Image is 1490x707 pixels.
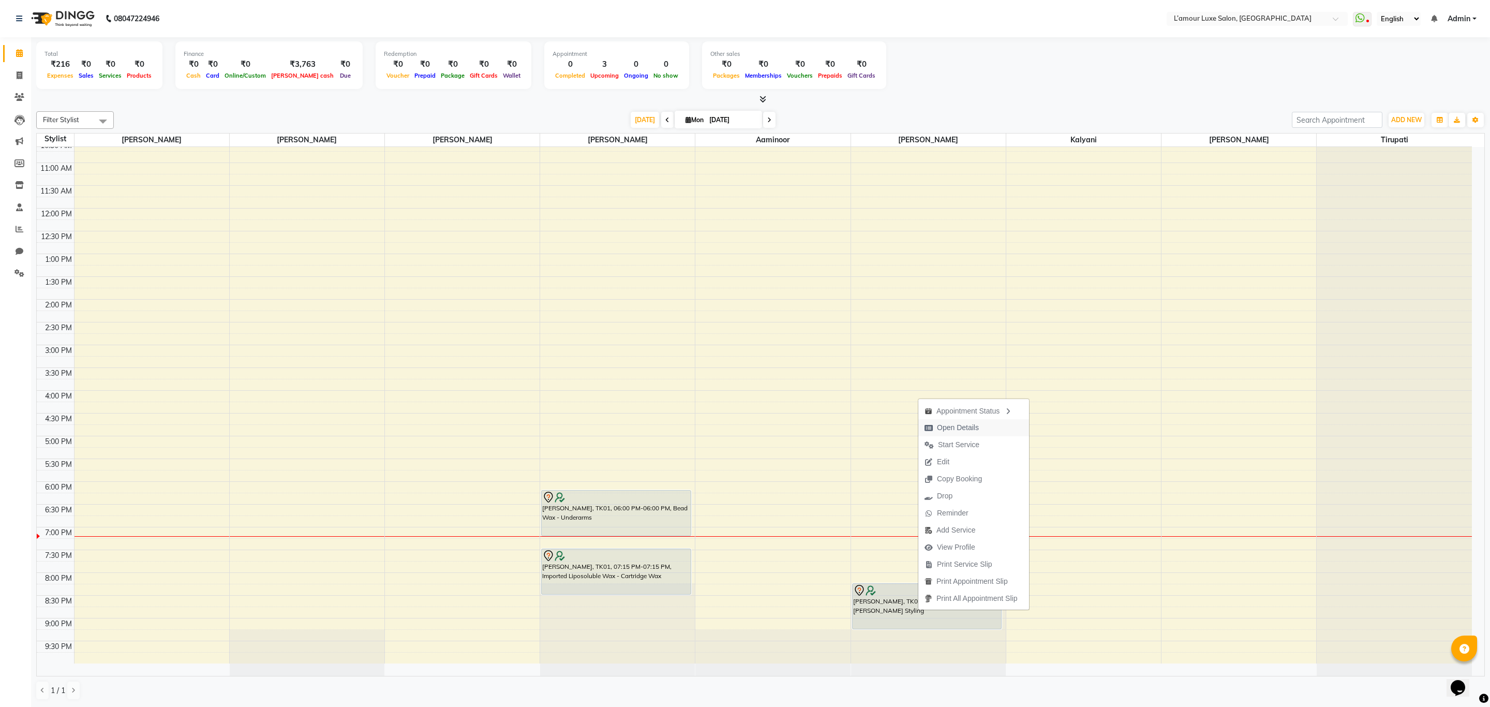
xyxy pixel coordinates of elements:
[37,134,74,144] div: Stylist
[542,549,691,594] div: [PERSON_NAME], TK01, 07:15 PM-07:15 PM, Imported Liposoluble Wax - Cartridge Wax
[43,277,74,288] div: 1:30 PM
[937,491,952,502] span: Drop
[845,58,878,70] div: ₹0
[651,58,681,70] div: 0
[43,482,74,493] div: 6:00 PM
[76,72,96,79] span: Sales
[230,134,384,146] span: [PERSON_NAME]
[184,58,203,70] div: ₹0
[710,58,742,70] div: ₹0
[385,134,540,146] span: [PERSON_NAME]
[412,72,438,79] span: Prepaid
[43,573,74,584] div: 8:00 PM
[38,163,74,174] div: 11:00 AM
[39,231,74,242] div: 12:30 PM
[937,422,979,433] span: Open Details
[1448,13,1470,24] span: Admin
[467,58,500,70] div: ₹0
[203,58,222,70] div: ₹0
[937,456,949,467] span: Edit
[43,115,79,124] span: Filter Stylist
[500,72,523,79] span: Wallet
[845,72,878,79] span: Gift Cards
[43,436,74,447] div: 5:00 PM
[553,50,681,58] div: Appointment
[1391,116,1422,124] span: ADD NEW
[936,525,975,536] span: Add Service
[621,72,651,79] span: Ongoing
[631,112,659,128] span: [DATE]
[384,50,523,58] div: Redemption
[588,58,621,70] div: 3
[43,505,74,515] div: 6:30 PM
[937,508,969,519] span: Reminder
[925,407,932,415] img: apt_status.png
[683,116,706,124] span: Mon
[553,72,588,79] span: Completed
[1317,134,1472,146] span: Tirupati
[937,559,992,570] span: Print Service Slip
[784,58,815,70] div: ₹0
[1161,134,1316,146] span: [PERSON_NAME]
[1292,112,1382,128] input: Search Appointment
[38,186,74,197] div: 11:30 AM
[96,72,124,79] span: Services
[412,58,438,70] div: ₹0
[269,58,336,70] div: ₹3,763
[542,491,691,536] div: [PERSON_NAME], TK01, 06:00 PM-06:00 PM, Bead Wax - Underarms
[124,58,154,70] div: ₹0
[43,459,74,470] div: 5:30 PM
[936,576,1008,587] span: Print Appointment Slip
[742,58,784,70] div: ₹0
[500,58,523,70] div: ₹0
[44,50,154,58] div: Total
[44,72,76,79] span: Expenses
[337,72,353,79] span: Due
[96,58,124,70] div: ₹0
[925,595,932,602] img: printall.png
[540,134,695,146] span: [PERSON_NAME]
[76,58,96,70] div: ₹0
[43,550,74,561] div: 7:30 PM
[114,4,159,33] b: 08047224946
[184,50,354,58] div: Finance
[695,134,850,146] span: Aaminoor
[43,345,74,356] div: 3:00 PM
[815,72,845,79] span: Prepaids
[43,254,74,265] div: 1:00 PM
[51,685,65,696] span: 1 / 1
[74,134,229,146] span: [PERSON_NAME]
[384,72,412,79] span: Voucher
[553,58,588,70] div: 0
[815,58,845,70] div: ₹0
[43,414,74,424] div: 4:30 PM
[938,439,979,450] span: Start Service
[43,300,74,311] div: 2:00 PM
[44,58,76,70] div: ₹216
[438,58,467,70] div: ₹0
[203,72,222,79] span: Card
[124,72,154,79] span: Products
[222,72,269,79] span: Online/Custom
[336,58,354,70] div: ₹0
[43,391,74,402] div: 4:00 PM
[936,593,1017,604] span: Print All Appointment Slip
[710,50,878,58] div: Other sales
[184,72,203,79] span: Cash
[43,322,74,333] div: 2:30 PM
[784,72,815,79] span: Vouchers
[621,58,651,70] div: 0
[651,72,681,79] span: No show
[43,368,74,379] div: 3:30 PM
[918,402,1029,419] div: Appointment Status
[925,578,932,585] img: printapt.png
[925,526,932,534] img: add-service.png
[1389,113,1424,127] button: ADD NEW
[851,134,1006,146] span: [PERSON_NAME]
[1006,134,1161,146] span: Kalyani
[222,58,269,70] div: ₹0
[43,641,74,652] div: 9:30 PM
[269,72,336,79] span: [PERSON_NAME] cash
[937,542,975,553] span: View Profile
[937,474,982,484] span: Copy Booking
